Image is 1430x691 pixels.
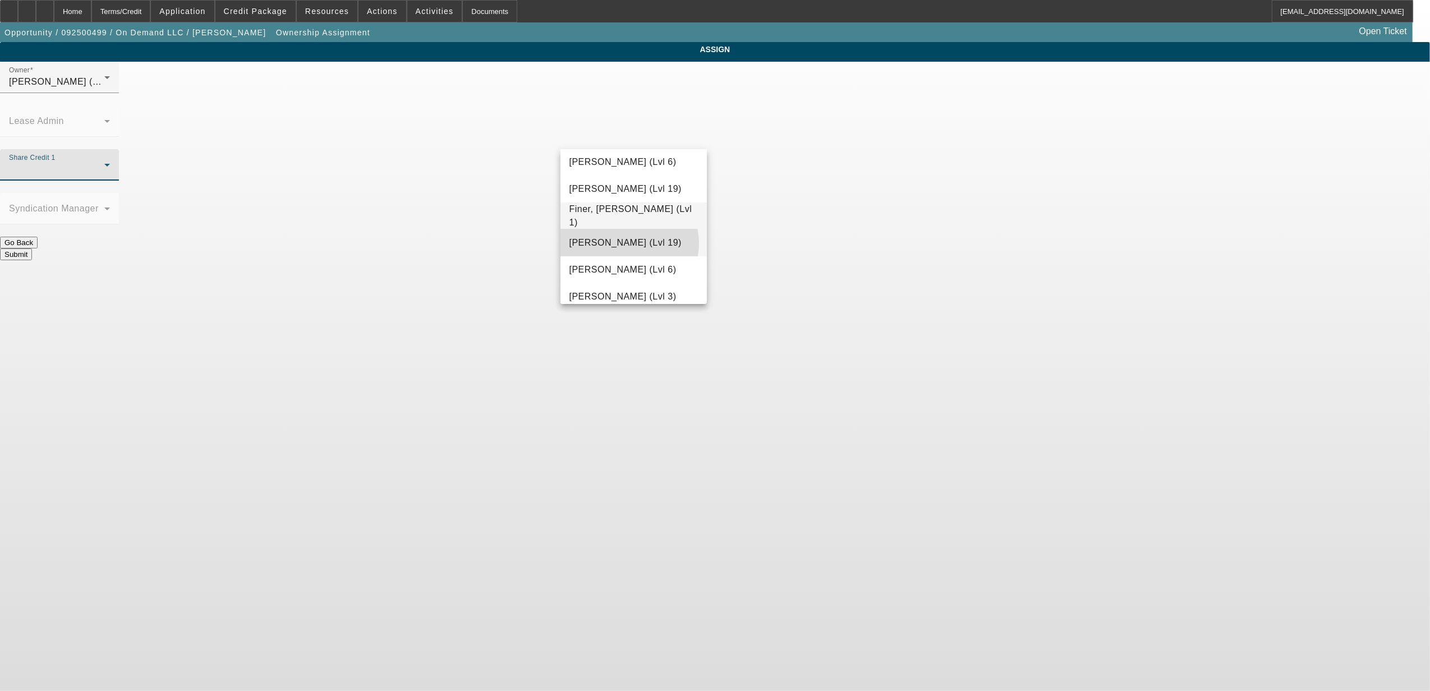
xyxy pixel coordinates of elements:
[569,290,677,303] span: [PERSON_NAME] (Lvl 3)
[569,236,682,250] span: [PERSON_NAME] (Lvl 19)
[569,263,677,277] span: [PERSON_NAME] (Lvl 6)
[569,182,682,196] span: [PERSON_NAME] (Lvl 19)
[569,202,698,229] span: Finer, [PERSON_NAME] (Lvl 1)
[569,155,677,169] span: [PERSON_NAME] (Lvl 6)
